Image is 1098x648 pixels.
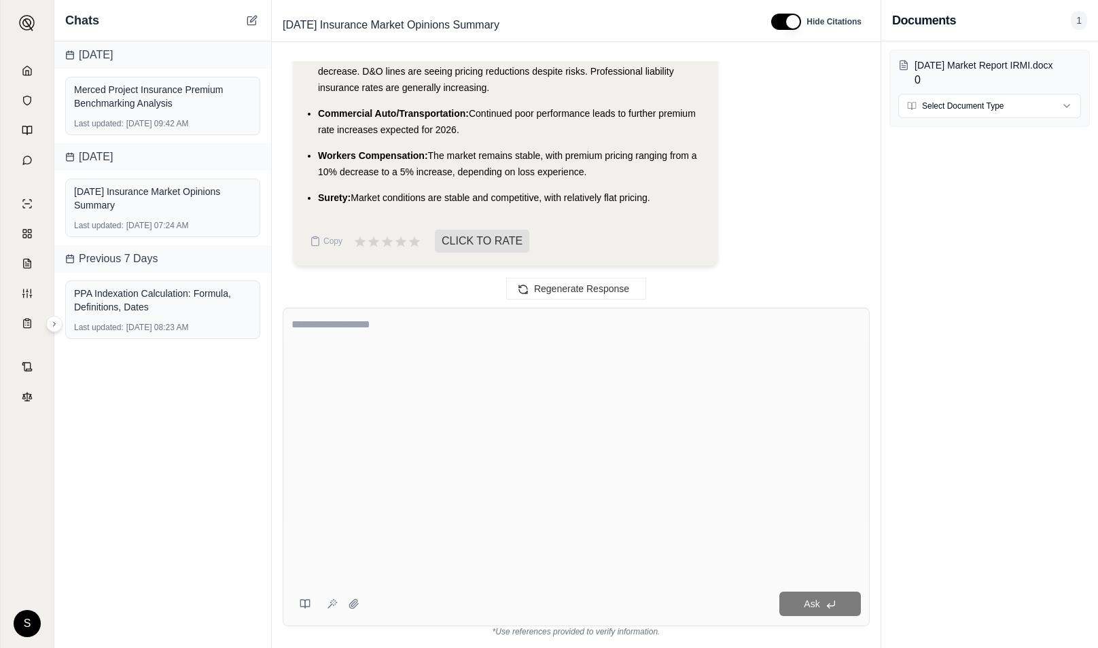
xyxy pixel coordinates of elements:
[318,108,469,119] span: Commercial Auto/Transportation:
[323,236,342,247] span: Copy
[65,11,99,30] span: Chats
[915,58,1081,88] div: 0
[74,287,251,314] div: PPA Indexation Calculation: Formula, Definitions, Dates
[244,12,260,29] button: New Chat
[318,150,428,161] span: Workers Compensation:
[74,322,251,333] div: [DATE] 08:23 AM
[74,185,251,212] div: [DATE] Insurance Market Opinions Summary
[304,228,348,255] button: Copy
[277,14,505,36] span: [DATE] Insurance Market Opinions Summary
[318,192,351,203] span: Surety:
[9,87,46,114] a: Documents Vault
[9,310,46,337] a: Coverage Table
[277,14,755,36] div: Edit Title
[54,143,271,170] div: [DATE]
[74,83,251,110] div: Merced Project Insurance Premium Benchmarking Analysis
[804,598,819,609] span: Ask
[435,230,529,253] span: CLICK TO RATE
[9,250,46,277] a: Claim Coverage
[9,353,46,380] a: Contract Analysis
[318,108,696,135] span: Continued poor performance leads to further premium rate increases expected for 2026.
[892,11,956,30] h3: Documents
[351,192,650,203] span: Market conditions are stable and competitive, with relatively flat pricing.
[46,316,63,332] button: Expand sidebar
[74,118,251,129] div: [DATE] 09:42 AM
[9,147,46,174] a: Chat
[9,220,46,247] a: Policy Comparisons
[1071,11,1087,30] span: 1
[506,278,646,300] button: Regenerate Response
[9,57,46,84] a: Home
[915,58,1081,72] p: 2025 Sept Market Report IRMI.docx
[9,117,46,144] a: Prompt Library
[54,245,271,272] div: Previous 7 Days
[283,626,870,637] div: *Use references provided to verify information.
[9,190,46,217] a: Single Policy
[9,280,46,307] a: Custom Report
[318,150,697,177] span: The market remains stable, with premium pricing ranging from a 10% decrease to a 5% increase, dep...
[14,610,41,637] div: S
[74,322,124,333] span: Last updated:
[9,383,46,410] a: Legal Search Engine
[779,592,861,616] button: Ask
[898,58,1081,88] button: [DATE] Market Report IRMI.docx0
[74,220,124,231] span: Last updated:
[14,10,41,37] button: Expand sidebar
[318,50,678,93] span: Cyber insurance prices continue to decrease. D&O lines are seeing pricing reductions despite risk...
[19,15,35,31] img: Expand sidebar
[54,41,271,69] div: [DATE]
[807,16,862,27] span: Hide Citations
[74,118,124,129] span: Last updated:
[534,283,629,294] span: Regenerate Response
[74,220,251,231] div: [DATE] 07:24 AM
